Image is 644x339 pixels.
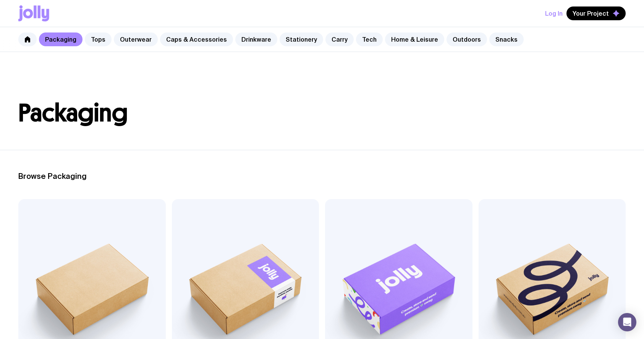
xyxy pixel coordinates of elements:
[280,32,323,46] a: Stationery
[573,10,609,17] span: Your Project
[235,32,277,46] a: Drinkware
[545,6,563,20] button: Log In
[160,32,233,46] a: Caps & Accessories
[385,32,444,46] a: Home & Leisure
[18,101,626,125] h1: Packaging
[85,32,112,46] a: Tops
[447,32,487,46] a: Outdoors
[39,32,83,46] a: Packaging
[566,6,626,20] button: Your Project
[325,32,354,46] a: Carry
[489,32,524,46] a: Snacks
[18,172,626,181] h2: Browse Packaging
[618,313,636,331] div: Open Intercom Messenger
[114,32,158,46] a: Outerwear
[356,32,383,46] a: Tech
